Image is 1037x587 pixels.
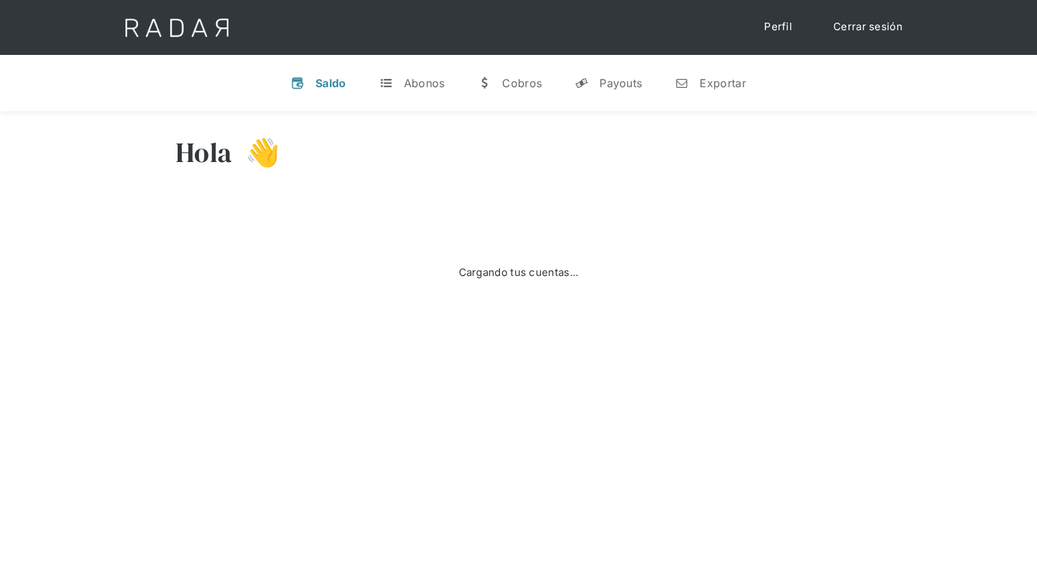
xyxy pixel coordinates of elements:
[477,76,491,90] div: w
[820,14,916,41] a: Cerrar sesión
[291,76,305,90] div: v
[675,76,689,90] div: n
[315,76,346,90] div: Saldo
[379,76,393,90] div: t
[700,76,746,90] div: Exportar
[176,135,232,170] h3: Hola
[502,76,542,90] div: Cobros
[750,14,806,41] a: Perfil
[459,265,579,281] div: Cargando tus cuentas...
[575,76,588,90] div: y
[404,76,445,90] div: Abonos
[232,135,280,170] h3: 👋
[599,76,642,90] div: Payouts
